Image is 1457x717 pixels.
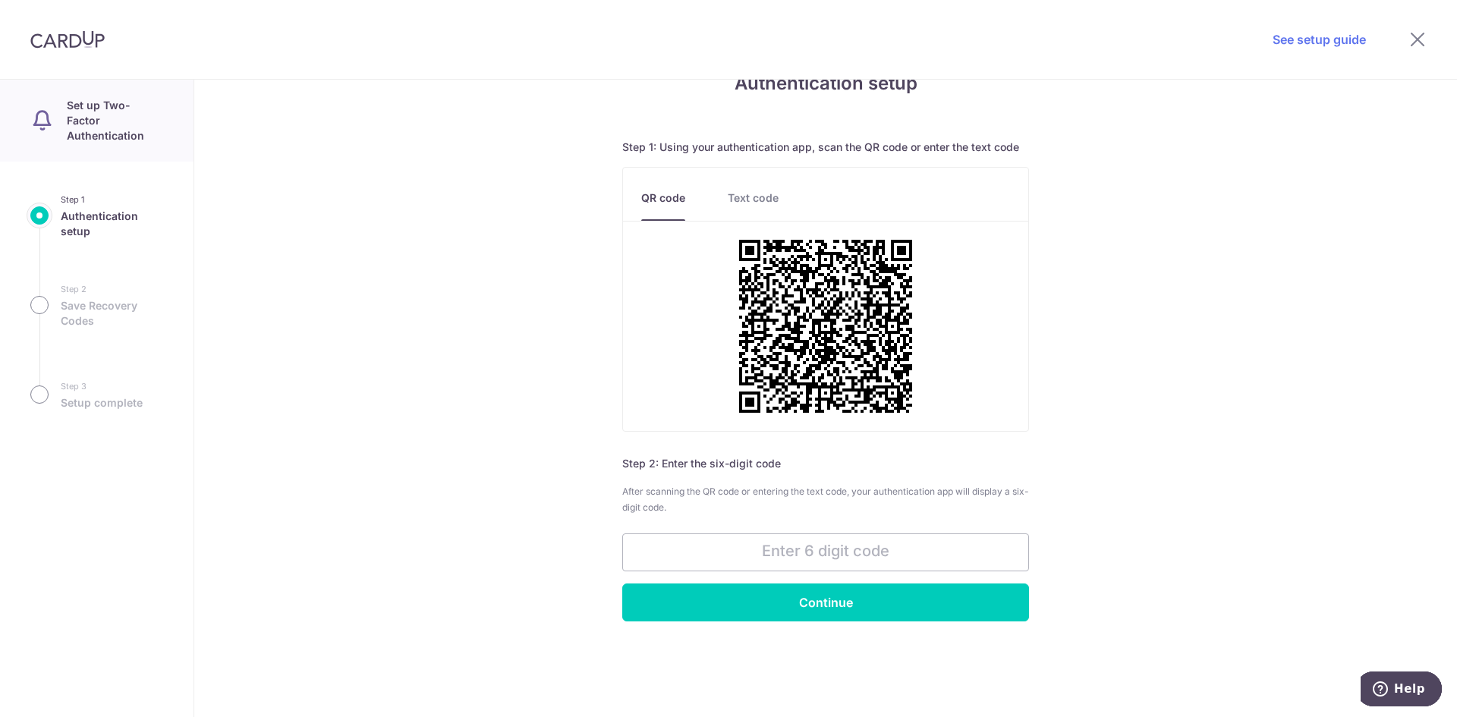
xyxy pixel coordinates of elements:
span: Save Recovery Codes [61,298,163,329]
a: Text code [728,190,779,221]
span: Help [33,11,65,24]
iframe: Opens a widget where you can find more information [1361,671,1442,709]
p: Set up Two-Factor Authentication [67,98,163,143]
a: See setup guide [1273,30,1366,49]
img: CardUp [30,30,105,49]
small: Step 1 [61,192,163,207]
span: Setup complete [61,395,143,410]
small: Step 2 [61,281,163,297]
h6: Step 1: Using your authentication app, scan the QR code or enter the text code [622,140,1029,155]
h6: Step 2: Enter the six-digit code [622,456,1029,471]
small: Step 3 [61,379,143,394]
span: Authentication setup [61,209,163,239]
input: Enter 6 digit code [622,533,1029,571]
h4: Authentication setup [622,70,1029,97]
input: Continue [622,583,1029,621]
span: After scanning the QR code or entering the text code, your authentication app will display a six-... [622,486,1029,513]
a: QR code [641,190,685,221]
